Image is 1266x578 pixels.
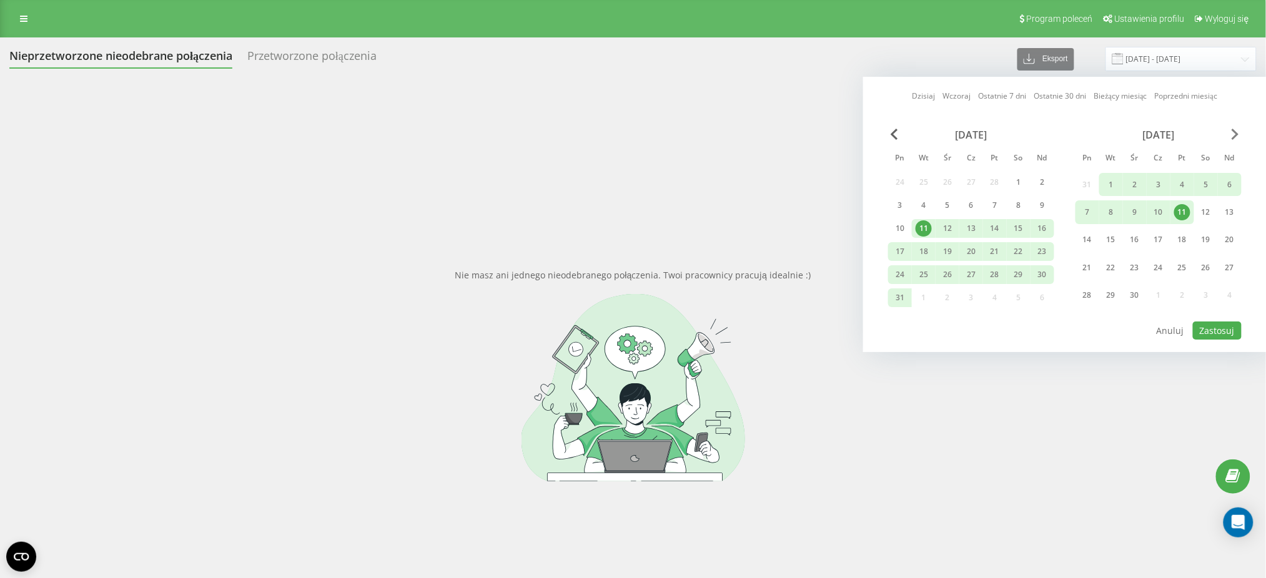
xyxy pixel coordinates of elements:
div: 23 [1127,260,1143,276]
div: śr 26 mar 2025 [936,265,959,284]
div: czw 17 kwi 2025 [1147,228,1170,252]
div: 19 [1198,232,1214,248]
div: 18 [1174,232,1190,248]
div: 16 [1127,232,1143,248]
div: 27 [1222,260,1238,276]
div: 21 [1079,260,1095,276]
div: pon 7 kwi 2025 [1076,201,1099,224]
div: 8 [1103,204,1119,220]
a: Wczoraj [943,91,971,102]
abbr: środa [1125,150,1144,169]
div: 4 [916,197,932,213]
div: czw 27 mar 2025 [959,265,983,284]
div: ndz 2 mar 2025 [1031,173,1054,192]
a: Poprzedni miesiąc [1155,91,1217,102]
div: ndz 20 kwi 2025 [1218,228,1242,252]
div: pt 11 kwi 2025 [1170,201,1194,224]
div: wt 8 kwi 2025 [1099,201,1123,224]
div: wt 15 kwi 2025 [1099,228,1123,252]
div: 15 [1103,232,1119,248]
div: czw 13 mar 2025 [959,219,983,238]
div: 30 [1127,287,1143,303]
div: 16 [1034,220,1051,237]
abbr: wtorek [914,150,933,169]
abbr: czwartek [1149,150,1168,169]
span: Ustawienia profilu [1114,14,1184,24]
div: 8 [1011,197,1027,213]
div: 4 [1174,177,1190,193]
div: sob 19 kwi 2025 [1194,228,1218,252]
span: Previous Month [891,129,898,140]
abbr: sobota [1009,150,1028,169]
div: czw 20 mar 2025 [959,242,983,261]
div: 9 [1127,204,1143,220]
div: 1 [1103,177,1119,193]
div: 25 [1174,260,1190,276]
div: sob 12 kwi 2025 [1194,201,1218,224]
div: 1 [1011,174,1027,190]
div: czw 6 mar 2025 [959,196,983,215]
div: 11 [1174,204,1190,220]
div: 28 [1079,287,1095,303]
div: 29 [1103,287,1119,303]
div: 31 [892,290,908,306]
div: 5 [1198,177,1214,193]
div: 30 [1034,267,1051,283]
div: 22 [1011,243,1027,260]
abbr: sobota [1197,150,1215,169]
div: śr 19 mar 2025 [936,242,959,261]
div: wt 1 kwi 2025 [1099,173,1123,196]
div: 2 [1034,174,1051,190]
div: 3 [1150,177,1167,193]
button: Anuluj [1150,321,1191,340]
div: śr 5 mar 2025 [936,196,959,215]
div: Nieprzetworzone nieodebrane połączenia [9,49,232,69]
div: 9 [1034,197,1051,213]
abbr: piątek [1173,150,1192,169]
div: 28 [987,267,1003,283]
div: wt 4 mar 2025 [912,196,936,215]
div: sob 1 mar 2025 [1007,173,1031,192]
div: 11 [916,220,932,237]
div: czw 3 kwi 2025 [1147,173,1170,196]
span: Next Month [1232,129,1239,140]
div: czw 10 kwi 2025 [1147,201,1170,224]
div: pon 17 mar 2025 [888,242,912,261]
button: Zastosuj [1193,321,1242,340]
div: pt 7 mar 2025 [983,196,1007,215]
div: sob 8 mar 2025 [1007,196,1031,215]
div: ndz 30 mar 2025 [1031,265,1054,284]
div: śr 16 kwi 2025 [1123,228,1147,252]
div: pon 10 mar 2025 [888,219,912,238]
div: pt 21 mar 2025 [983,242,1007,261]
div: wt 18 mar 2025 [912,242,936,261]
div: ndz 23 mar 2025 [1031,242,1054,261]
abbr: środa [938,150,957,169]
div: 10 [1150,204,1167,220]
div: śr 23 kwi 2025 [1123,256,1147,279]
a: Ostatnie 30 dni [1034,91,1087,102]
div: pt 14 mar 2025 [983,219,1007,238]
div: 15 [1011,220,1027,237]
div: 2 [1127,177,1143,193]
div: pon 24 mar 2025 [888,265,912,284]
div: 20 [963,243,979,260]
div: 20 [1222,232,1238,248]
div: 26 [1198,260,1214,276]
div: 24 [892,267,908,283]
abbr: czwartek [962,150,981,169]
a: Bieżący miesiąc [1094,91,1147,102]
div: 27 [963,267,979,283]
div: pon 28 kwi 2025 [1076,284,1099,307]
div: ndz 16 mar 2025 [1031,219,1054,238]
div: śr 12 mar 2025 [936,219,959,238]
div: 12 [939,220,956,237]
div: pt 25 kwi 2025 [1170,256,1194,279]
div: pt 4 kwi 2025 [1170,173,1194,196]
abbr: poniedziałek [1078,150,1097,169]
div: 7 [987,197,1003,213]
div: ndz 9 mar 2025 [1031,196,1054,215]
div: sob 29 mar 2025 [1007,265,1031,284]
div: 7 [1079,204,1095,220]
div: ndz 6 kwi 2025 [1218,173,1242,196]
